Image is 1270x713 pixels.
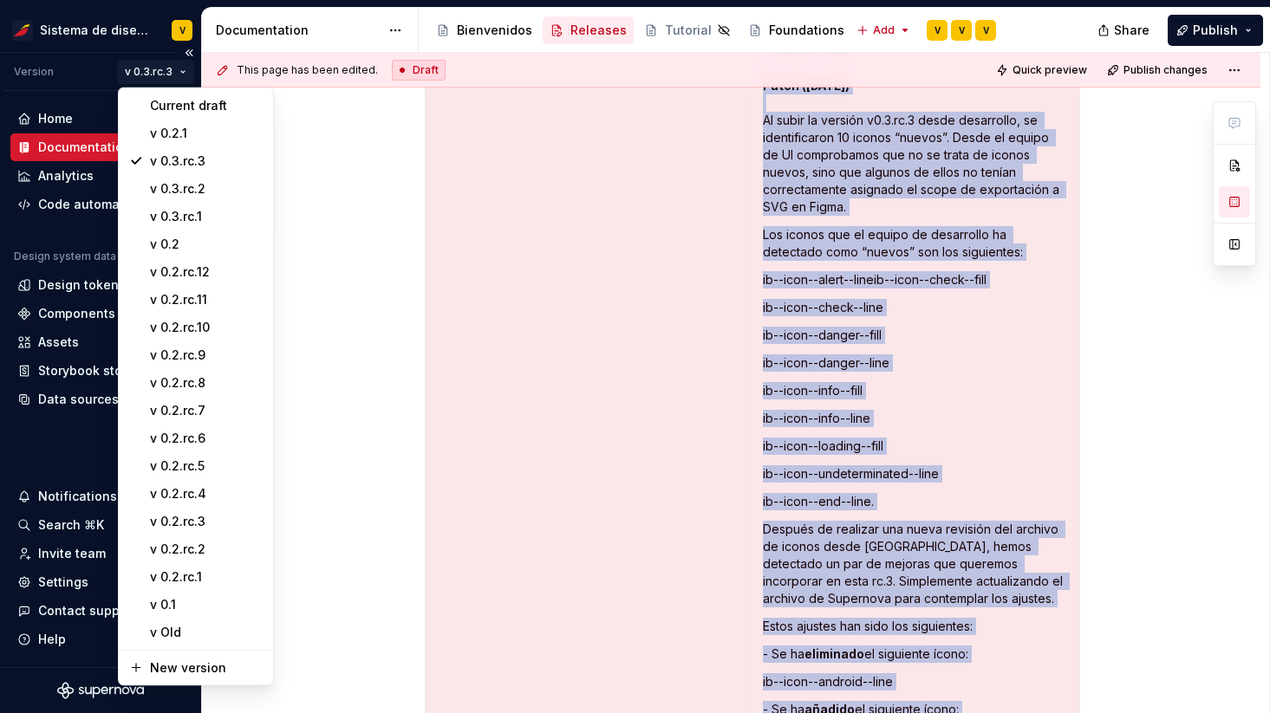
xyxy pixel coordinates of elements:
div: Current draft [150,97,263,114]
div: v 0.2.rc.7 [150,402,263,419]
div: v 0.1 [150,596,263,613]
div: v 0.2.rc.1 [150,568,263,586]
div: v 0.2.rc.6 [150,430,263,447]
div: v 0.2.rc.8 [150,374,263,392]
div: New version [150,659,263,677]
div: v 0.2.rc.5 [150,457,263,475]
div: v 0.2.rc.4 [150,485,263,502]
div: v 0.3.rc.1 [150,208,263,225]
div: v 0.3.rc.2 [150,180,263,198]
div: v 0.2.rc.12 [150,263,263,281]
div: v 0.3.rc.3 [150,152,263,170]
div: v 0.2.rc.3 [150,513,263,530]
div: v 0.2.rc.10 [150,319,263,336]
div: v 0.2.rc.11 [150,291,263,308]
div: v Old [150,624,263,641]
div: v 0.2 [150,236,263,253]
div: v 0.2.rc.9 [150,347,263,364]
div: v 0.2.1 [150,125,263,142]
div: v 0.2.rc.2 [150,541,263,558]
